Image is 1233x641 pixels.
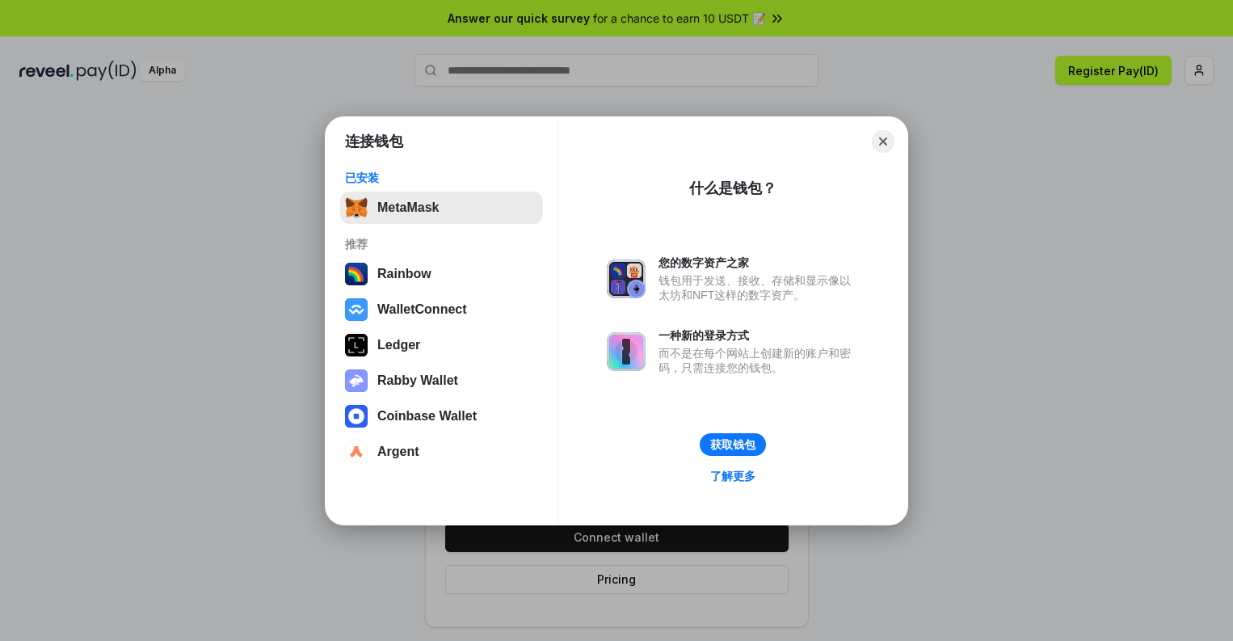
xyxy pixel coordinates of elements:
div: 获取钱包 [710,437,755,452]
button: Argent [340,436,543,468]
button: Ledger [340,329,543,361]
div: 推荐 [345,237,538,251]
div: Rabby Wallet [377,373,458,388]
button: 获取钱包 [700,433,766,456]
button: Close [872,130,894,153]
img: svg+xml,%3Csvg%20xmlns%3D%22http%3A%2F%2Fwww.w3.org%2F2000%2Fsvg%22%20fill%3D%22none%22%20viewBox... [607,332,646,371]
div: 钱包用于发送、接收、存储和显示像以太坊和NFT这样的数字资产。 [659,273,859,302]
button: Rabby Wallet [340,365,543,397]
div: 了解更多 [710,469,755,483]
img: svg+xml,%3Csvg%20width%3D%2228%22%20height%3D%2228%22%20viewBox%3D%220%200%2028%2028%22%20fill%3D... [345,441,368,463]
div: 已安装 [345,171,538,185]
div: Rainbow [377,267,431,281]
button: MetaMask [340,192,543,224]
div: 而不是在每个网站上创建新的账户和密码，只需连接您的钱包。 [659,346,859,375]
img: svg+xml,%3Csvg%20fill%3D%22none%22%20height%3D%2233%22%20viewBox%3D%220%200%2035%2033%22%20width%... [345,196,368,219]
img: svg+xml,%3Csvg%20xmlns%3D%22http%3A%2F%2Fwww.w3.org%2F2000%2Fsvg%22%20width%3D%2228%22%20height%3... [345,334,368,356]
div: 一种新的登录方式 [659,328,859,343]
img: svg+xml,%3Csvg%20xmlns%3D%22http%3A%2F%2Fwww.w3.org%2F2000%2Fsvg%22%20fill%3D%22none%22%20viewBox... [607,259,646,298]
button: Coinbase Wallet [340,400,543,432]
div: Argent [377,445,419,459]
img: svg+xml,%3Csvg%20width%3D%2228%22%20height%3D%2228%22%20viewBox%3D%220%200%2028%2028%22%20fill%3D... [345,405,368,428]
div: 您的数字资产之家 [659,255,859,270]
h1: 连接钱包 [345,132,403,151]
div: Coinbase Wallet [377,409,477,424]
div: MetaMask [377,200,439,215]
a: 了解更多 [701,466,765,487]
button: WalletConnect [340,293,543,326]
img: svg+xml,%3Csvg%20xmlns%3D%22http%3A%2F%2Fwww.w3.org%2F2000%2Fsvg%22%20fill%3D%22none%22%20viewBox... [345,369,368,392]
button: Rainbow [340,258,543,290]
img: svg+xml,%3Csvg%20width%3D%2228%22%20height%3D%2228%22%20viewBox%3D%220%200%2028%2028%22%20fill%3D... [345,298,368,321]
div: 什么是钱包？ [689,179,776,198]
div: Ledger [377,338,420,352]
div: WalletConnect [377,302,467,317]
img: svg+xml,%3Csvg%20width%3D%22120%22%20height%3D%22120%22%20viewBox%3D%220%200%20120%20120%22%20fil... [345,263,368,285]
